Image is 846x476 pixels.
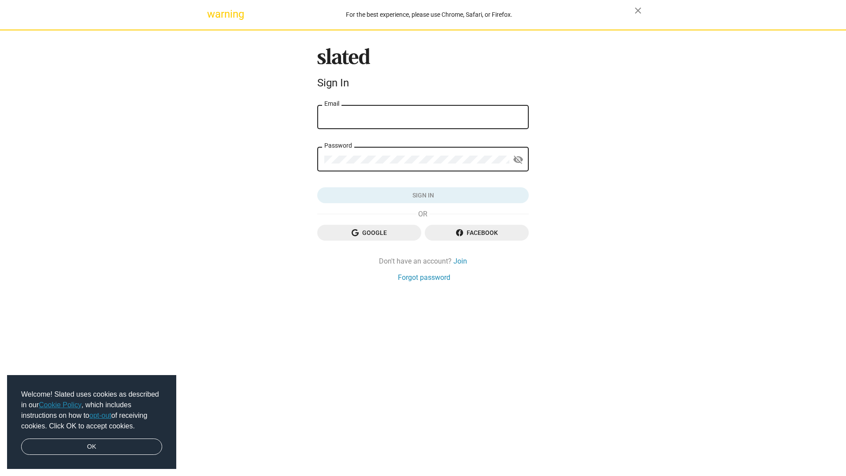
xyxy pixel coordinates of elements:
mat-icon: close [633,5,643,16]
mat-icon: warning [207,9,218,19]
div: cookieconsent [7,375,176,469]
a: Join [453,257,467,266]
button: Show password [509,151,527,169]
a: Cookie Policy [39,401,82,409]
button: Facebook [425,225,529,241]
div: Sign In [317,77,529,89]
span: Google [324,225,414,241]
a: Forgot password [398,273,450,282]
div: Don't have an account? [317,257,529,266]
div: For the best experience, please use Chrome, Safari, or Firefox. [224,9,634,21]
button: Google [317,225,421,241]
sl-branding: Sign In [317,48,529,93]
span: Facebook [432,225,522,241]
a: dismiss cookie message [21,439,162,455]
mat-icon: visibility_off [513,153,523,167]
span: Welcome! Slated uses cookies as described in our , which includes instructions on how to of recei... [21,389,162,431]
a: opt-out [89,412,111,419]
